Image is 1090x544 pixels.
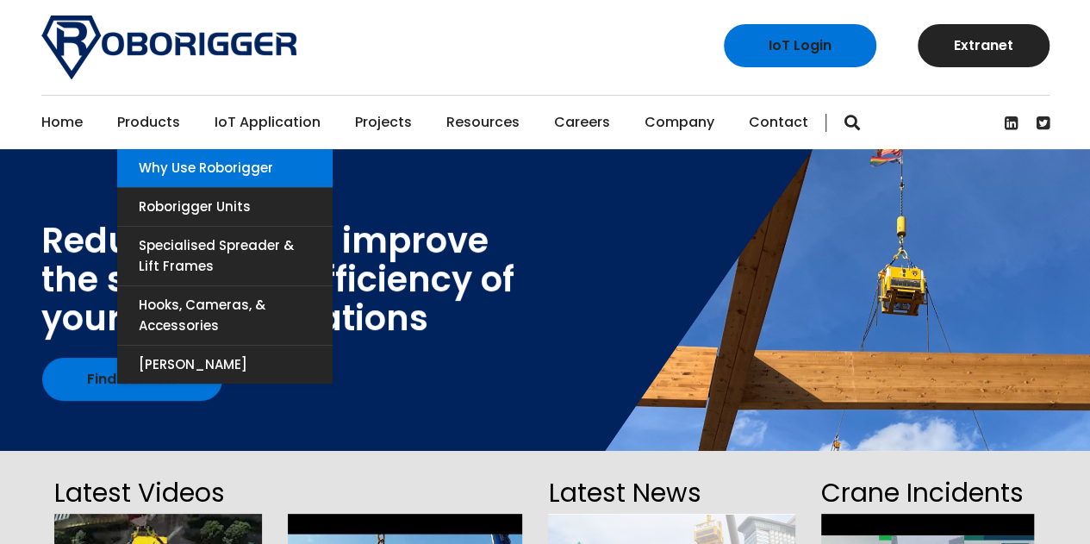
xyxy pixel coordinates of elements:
a: Resources [446,96,520,149]
a: Specialised Spreader & Lift Frames [117,227,333,285]
h2: Crane Incidents [821,472,1034,514]
a: Projects [355,96,412,149]
a: Roborigger Units [117,188,333,226]
h2: Latest Videos [54,472,262,514]
a: Products [117,96,180,149]
img: Roborigger [41,16,296,79]
a: IoT Login [724,24,876,67]
a: Why use Roborigger [117,149,333,187]
a: Find out how [42,358,222,401]
a: Contact [749,96,808,149]
a: Company [645,96,714,149]
div: Reduce cost and improve the safety and efficiency of your lifting operations [41,222,514,338]
a: Careers [554,96,610,149]
a: Extranet [918,24,1050,67]
a: IoT Application [215,96,321,149]
a: Hooks, Cameras, & Accessories [117,286,333,345]
h2: Latest News [548,472,794,514]
a: Home [41,96,83,149]
a: [PERSON_NAME] [117,346,333,384]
